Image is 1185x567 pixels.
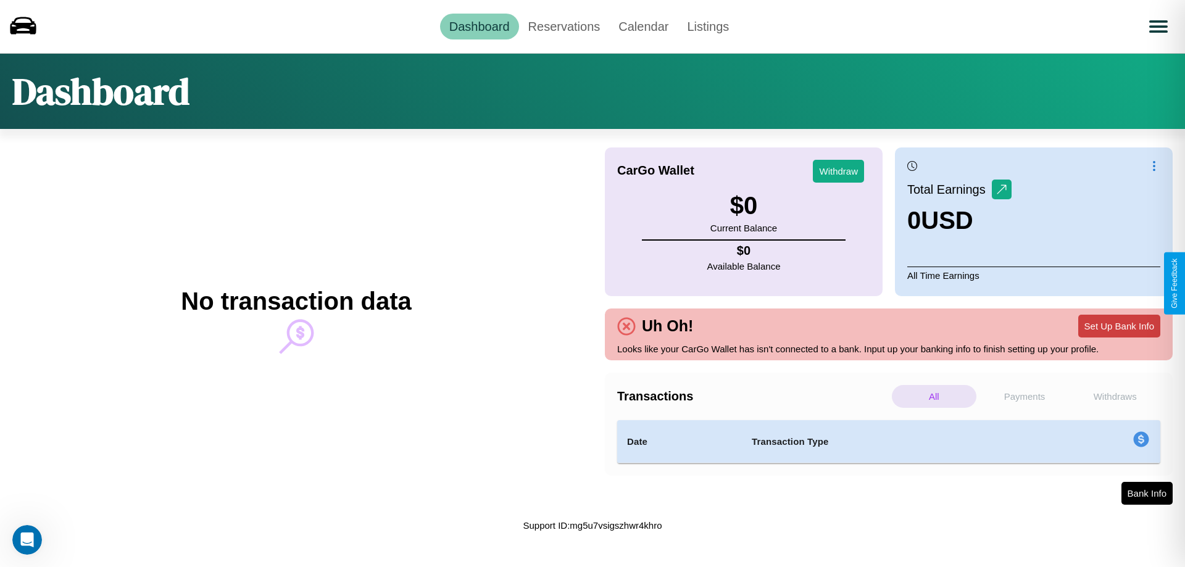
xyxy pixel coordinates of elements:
[907,178,992,201] p: Total Earnings
[983,385,1067,408] p: Payments
[181,288,411,315] h2: No transaction data
[440,14,519,39] a: Dashboard
[1073,385,1157,408] p: Withdraws
[710,220,777,236] p: Current Balance
[707,258,781,275] p: Available Balance
[627,434,732,449] h4: Date
[1121,482,1173,505] button: Bank Info
[617,163,694,178] h4: CarGo Wallet
[678,14,738,39] a: Listings
[636,317,699,335] h4: Uh Oh!
[617,420,1160,463] table: simple table
[1078,315,1160,337] button: Set Up Bank Info
[617,341,1160,357] p: Looks like your CarGo Wallet has isn't connected to a bank. Input up your banking info to finish ...
[12,525,42,555] iframe: Intercom live chat
[12,66,189,117] h1: Dashboard
[617,389,889,404] h4: Transactions
[813,160,864,183] button: Withdraw
[710,192,777,220] h3: $ 0
[907,207,1012,234] h3: 0 USD
[752,434,1032,449] h4: Transaction Type
[1141,9,1176,44] button: Open menu
[523,517,662,534] p: Support ID: mg5u7vsigszhwr4khro
[892,385,976,408] p: All
[609,14,678,39] a: Calendar
[519,14,610,39] a: Reservations
[707,244,781,258] h4: $ 0
[907,267,1160,284] p: All Time Earnings
[1170,259,1179,308] div: Give Feedback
